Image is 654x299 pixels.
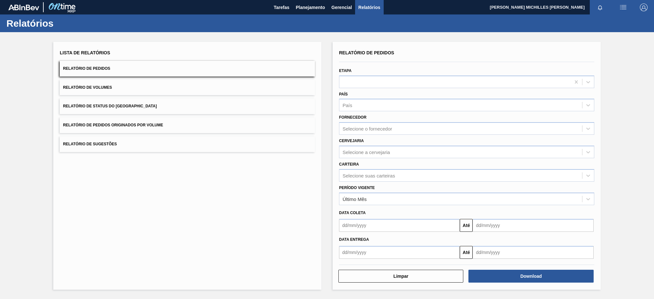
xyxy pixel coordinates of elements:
input: dd/mm/yyyy [473,219,593,232]
button: Até [460,246,473,259]
span: Relatório de Sugestões [63,142,117,146]
div: País [343,103,352,108]
button: Notificações [590,3,610,12]
label: Etapa [339,68,352,73]
input: dd/mm/yyyy [473,246,593,259]
button: Relatório de Status do [GEOGRAPHIC_DATA] [60,98,315,114]
label: Carteira [339,162,359,167]
span: Planejamento [296,4,325,11]
img: userActions [619,4,627,11]
span: Tarefas [274,4,289,11]
span: Data entrega [339,237,369,242]
img: Logout [640,4,648,11]
span: Data coleta [339,211,366,215]
button: Download [468,270,593,283]
span: Relatório de Pedidos [63,66,110,71]
button: Limpar [338,270,463,283]
button: Relatório de Sugestões [60,136,315,152]
div: Selecione o fornecedor [343,126,392,131]
button: Relatório de Volumes [60,80,315,95]
button: Até [460,219,473,232]
button: Relatório de Pedidos Originados por Volume [60,117,315,133]
span: Relatório de Status do [GEOGRAPHIC_DATA] [63,104,157,108]
span: Gerencial [331,4,352,11]
div: Selecione suas carteiras [343,173,395,178]
img: TNhmsLtSVTkK8tSr43FrP2fwEKptu5GPRR3wAAAABJRU5ErkJggg== [8,5,39,10]
span: Lista de Relatórios [60,50,110,55]
label: Período Vigente [339,186,375,190]
div: Último Mês [343,196,367,202]
span: Relatório de Pedidos Originados por Volume [63,123,163,127]
label: País [339,92,348,96]
h1: Relatórios [6,20,120,27]
input: dd/mm/yyyy [339,219,460,232]
span: Relatório de Volumes [63,85,112,90]
div: Selecione a cervejaria [343,149,390,155]
button: Relatório de Pedidos [60,61,315,77]
input: dd/mm/yyyy [339,246,460,259]
label: Cervejaria [339,139,364,143]
span: Relatórios [358,4,380,11]
label: Fornecedor [339,115,366,120]
span: Relatório de Pedidos [339,50,394,55]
